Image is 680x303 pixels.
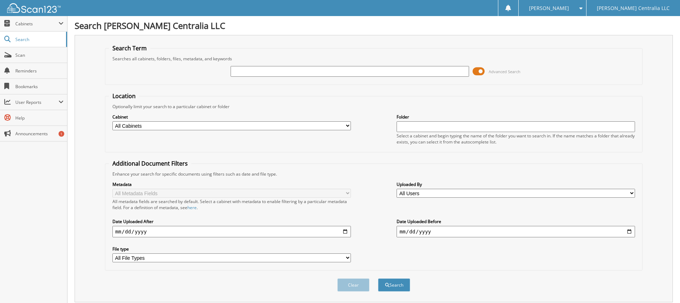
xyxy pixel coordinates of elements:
a: here [187,204,197,211]
span: User Reports [15,99,59,105]
label: Cabinet [112,114,351,120]
span: Bookmarks [15,84,64,90]
span: Advanced Search [489,69,520,74]
span: Search [15,36,62,42]
h1: Search [PERSON_NAME] Centralia LLC [75,20,673,31]
legend: Search Term [109,44,150,52]
span: Scan [15,52,64,58]
div: 1 [59,131,64,137]
legend: Location [109,92,139,100]
span: Announcements [15,131,64,137]
div: Optionally limit your search to a particular cabinet or folder [109,103,639,110]
input: end [397,226,635,237]
input: start [112,226,351,237]
div: Searches all cabinets, folders, files, metadata, and keywords [109,56,639,62]
span: Reminders [15,68,64,74]
div: Select a cabinet and begin typing the name of the folder you want to search in. If the name match... [397,133,635,145]
span: [PERSON_NAME] Centralia LLC [597,6,670,10]
div: All metadata fields are searched by default. Select a cabinet with metadata to enable filtering b... [112,198,351,211]
span: Help [15,115,64,121]
legend: Additional Document Filters [109,160,191,167]
span: [PERSON_NAME] [529,6,569,10]
label: Folder [397,114,635,120]
label: Date Uploaded After [112,218,351,224]
button: Clear [337,278,369,292]
div: Enhance your search for specific documents using filters such as date and file type. [109,171,639,177]
label: Date Uploaded Before [397,218,635,224]
span: Cabinets [15,21,59,27]
label: Uploaded By [397,181,635,187]
button: Search [378,278,410,292]
label: File type [112,246,351,252]
label: Metadata [112,181,351,187]
img: scan123-logo-white.svg [7,3,61,13]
